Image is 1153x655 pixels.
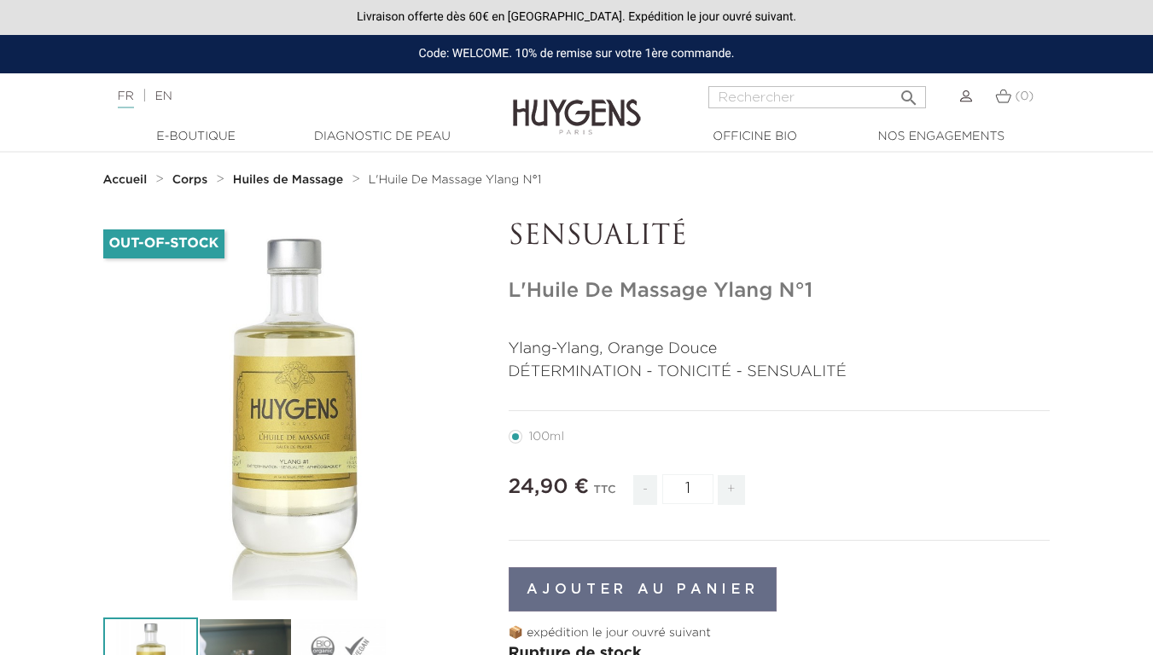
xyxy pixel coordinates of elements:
[594,472,616,518] div: TTC
[109,86,468,107] div: |
[633,475,657,505] span: -
[172,173,212,187] a: Corps
[233,174,343,186] strong: Huiles de Massage
[509,477,590,497] span: 24,90 €
[154,90,172,102] a: EN
[1015,90,1034,102] span: (0)
[509,279,1051,304] h1: L'Huile De Massage Ylang N°1
[899,83,919,103] i: 
[708,86,926,108] input: Rechercher
[103,173,151,187] a: Accueil
[103,174,148,186] strong: Accueil
[118,90,134,108] a: FR
[894,81,924,104] button: 
[233,173,347,187] a: Huiles de Massage
[509,338,1051,361] p: Ylang-Ylang, Orange Douce
[111,128,282,146] a: E-Boutique
[509,430,585,443] label: 100ml
[509,361,1051,384] p: DÉTERMINATION - TONICITÉ - SENSUALITÉ
[856,128,1027,146] a: Nos engagements
[513,72,641,137] img: Huygens
[369,173,542,187] a: L'Huile De Massage Ylang N°1
[509,221,1051,253] p: SENSUALITÉ
[172,174,208,186] strong: Corps
[718,475,745,505] span: +
[670,128,841,146] a: Officine Bio
[103,229,225,258] li: Out-of-Stock
[509,567,777,612] button: Ajouter au panier
[369,174,542,186] span: L'Huile De Massage Ylang N°1
[297,128,468,146] a: Diagnostic de peau
[662,474,713,504] input: Quantité
[509,624,1051,642] p: 📦 expédition le jour ouvré suivant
